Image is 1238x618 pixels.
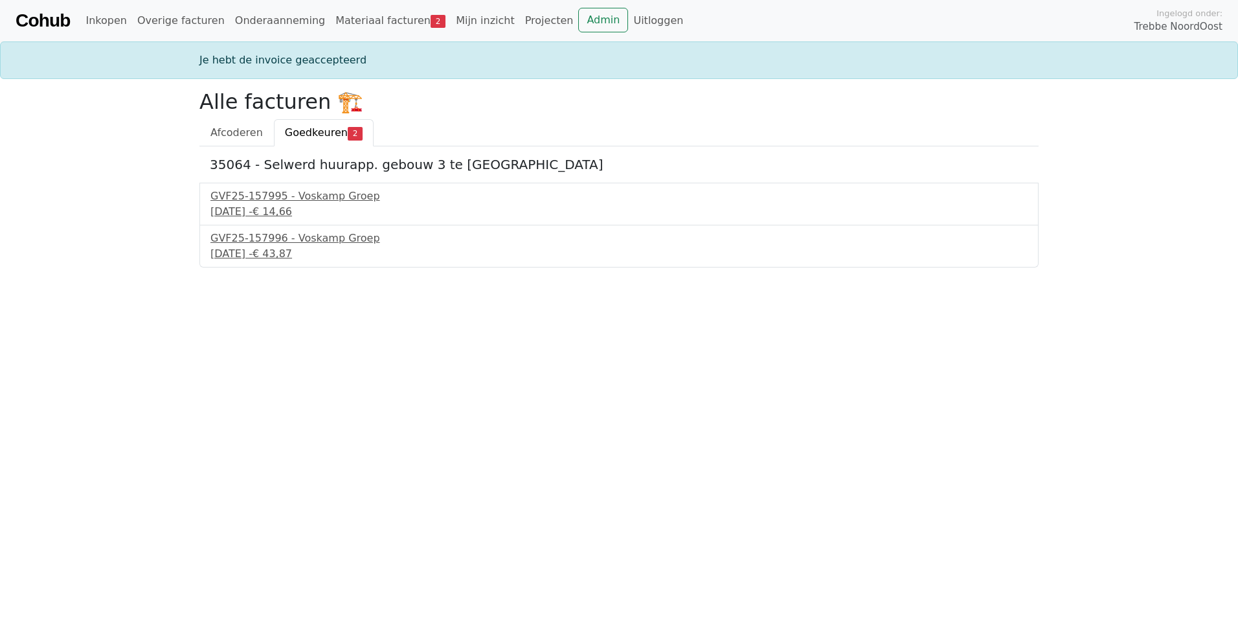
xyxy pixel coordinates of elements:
[210,157,1028,172] h5: 35064 - Selwerd huurapp. gebouw 3 te [GEOGRAPHIC_DATA]
[16,5,70,36] a: Cohub
[210,231,1028,246] div: GVF25-157996 - Voskamp Groep
[1134,19,1222,34] span: Trebbe NoordOost
[210,231,1028,262] a: GVF25-157996 - Voskamp Groep[DATE] -€ 43,87
[192,52,1046,68] div: Je hebt de invoice geaccepteerd
[628,8,688,34] a: Uitloggen
[210,246,1028,262] div: [DATE] -
[285,126,348,139] span: Goedkeuren
[210,204,1028,220] div: [DATE] -
[1156,7,1222,19] span: Ingelogd onder:
[253,205,292,218] span: € 14,66
[348,127,363,140] span: 2
[210,189,1028,220] a: GVF25-157995 - Voskamp Groep[DATE] -€ 14,66
[274,119,374,146] a: Goedkeuren2
[578,8,628,32] a: Admin
[253,247,292,260] span: € 43,87
[230,8,330,34] a: Onderaanneming
[431,15,445,28] span: 2
[210,126,263,139] span: Afcoderen
[520,8,579,34] a: Projecten
[210,189,1028,204] div: GVF25-157995 - Voskamp Groep
[451,8,520,34] a: Mijn inzicht
[132,8,230,34] a: Overige facturen
[330,8,451,34] a: Materiaal facturen2
[80,8,131,34] a: Inkopen
[199,89,1039,114] h2: Alle facturen 🏗️
[199,119,274,146] a: Afcoderen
